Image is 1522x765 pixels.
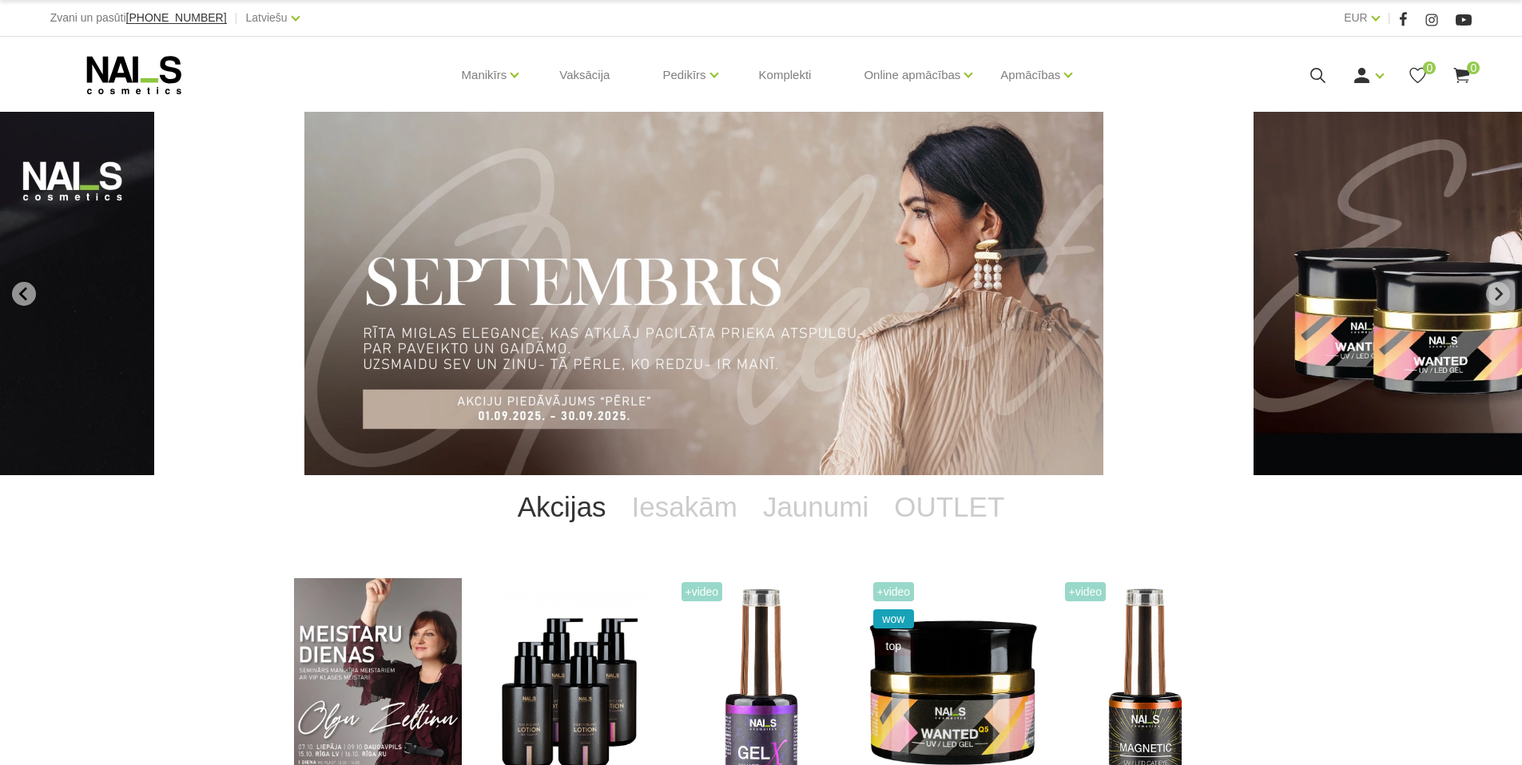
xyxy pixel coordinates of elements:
a: Apmācības [1000,43,1060,107]
span: +Video [682,582,723,601]
a: Latviešu [246,8,288,27]
a: 0 [1408,65,1428,85]
a: [PHONE_NUMBER] [126,12,227,24]
span: | [1388,8,1391,28]
a: Pedikīrs [662,43,705,107]
a: Manikīrs [462,43,507,107]
div: Zvani un pasūti [50,8,227,28]
a: OUTLET [881,475,1017,539]
li: 1 of 11 [304,112,1218,475]
a: Komplekti [746,37,825,113]
span: +Video [1065,582,1107,601]
span: wow [873,609,915,628]
span: +Video [873,582,915,601]
span: 0 [1423,61,1436,74]
a: Jaunumi [750,475,881,539]
a: EUR [1344,8,1368,27]
span: top [873,636,915,656]
a: Vaksācija [546,37,622,113]
button: Go to last slide [12,282,36,306]
button: Next slide [1486,282,1510,306]
span: [PHONE_NUMBER] [126,11,227,24]
a: Akcijas [505,475,619,539]
a: Iesakām [619,475,750,539]
span: 0 [1467,61,1480,74]
a: Online apmācības [864,43,960,107]
span: | [235,8,238,28]
a: 0 [1452,65,1472,85]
